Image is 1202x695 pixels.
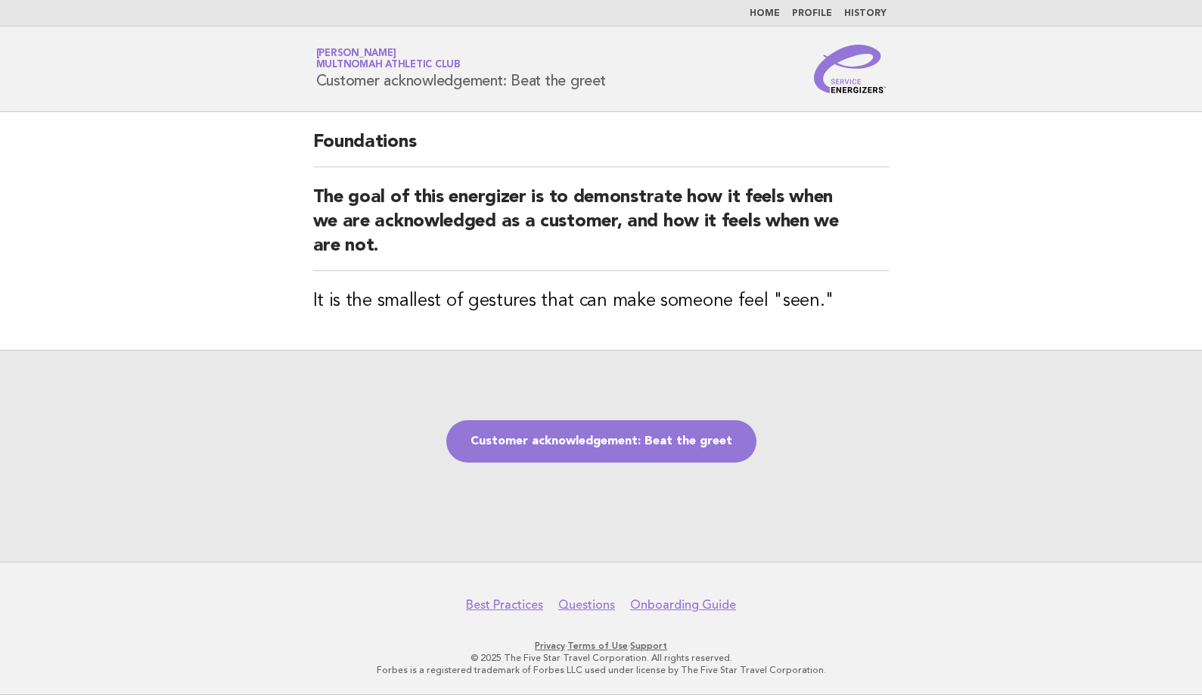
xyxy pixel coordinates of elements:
[138,664,1064,676] p: Forbes is a registered trademark of Forbes LLC used under license by The Five Star Travel Corpora...
[313,130,890,167] h2: Foundations
[814,45,887,93] img: Service Energizers
[844,9,887,18] a: History
[316,61,461,70] span: Multnomah Athletic Club
[313,289,890,313] h3: It is the smallest of gestures that can make someone feel "seen."
[316,49,606,89] h1: Customer acknowledgement: Beat the greet
[750,9,780,18] a: Home
[630,640,667,651] a: Support
[535,640,565,651] a: Privacy
[466,597,543,612] a: Best Practices
[558,597,615,612] a: Questions
[138,652,1064,664] p: © 2025 The Five Star Travel Corporation. All rights reserved.
[567,640,628,651] a: Terms of Use
[316,48,461,70] a: [PERSON_NAME]Multnomah Athletic Club
[792,9,832,18] a: Profile
[313,185,890,271] h2: The goal of this energizer is to demonstrate how it feels when we are acknowledged as a customer,...
[446,420,756,463] a: Customer acknowledgement: Beat the greet
[630,597,736,612] a: Onboarding Guide
[138,640,1064,652] p: · ·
